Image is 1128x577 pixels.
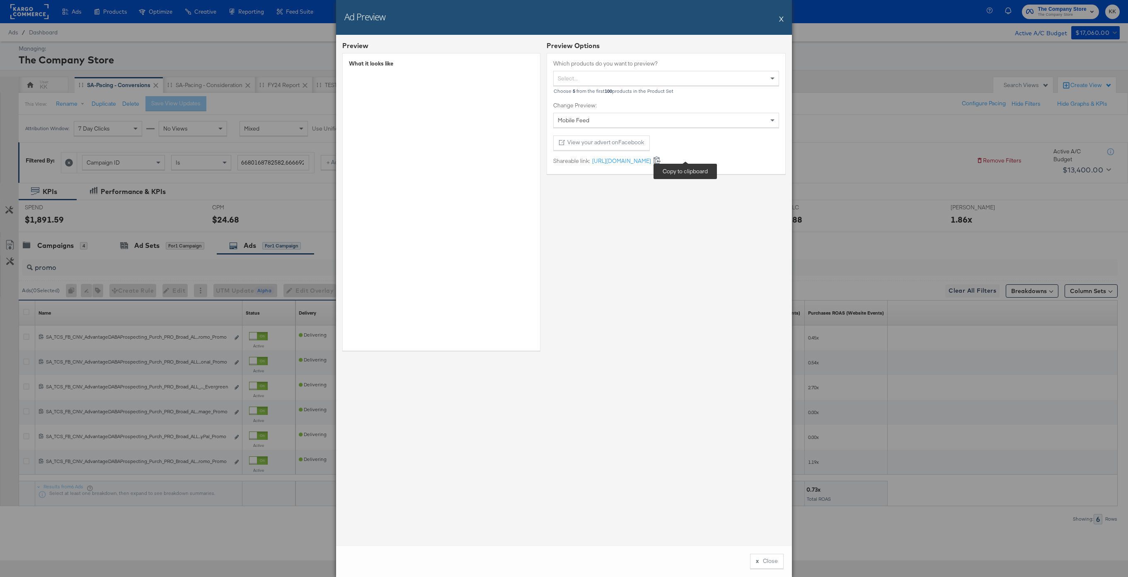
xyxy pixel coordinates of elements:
[554,71,779,85] div: Select...
[553,102,779,109] label: Change Preview:
[349,60,534,68] div: What it looks like
[553,157,590,165] label: Shareable link:
[605,88,612,94] b: 100
[344,10,385,23] h2: Ad Preview
[553,136,650,150] button: View your advert onFacebook
[553,60,779,68] label: Which products do you want to preview?
[779,10,784,27] button: X
[547,41,786,51] div: Preview Options
[590,157,651,165] a: [URL][DOMAIN_NAME]
[558,116,589,124] span: Mobile Feed
[342,41,368,51] div: Preview
[750,554,784,569] button: xClose
[573,88,575,94] b: 5
[553,88,779,94] div: Choose from the first products in the Product Set
[756,557,759,565] div: x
